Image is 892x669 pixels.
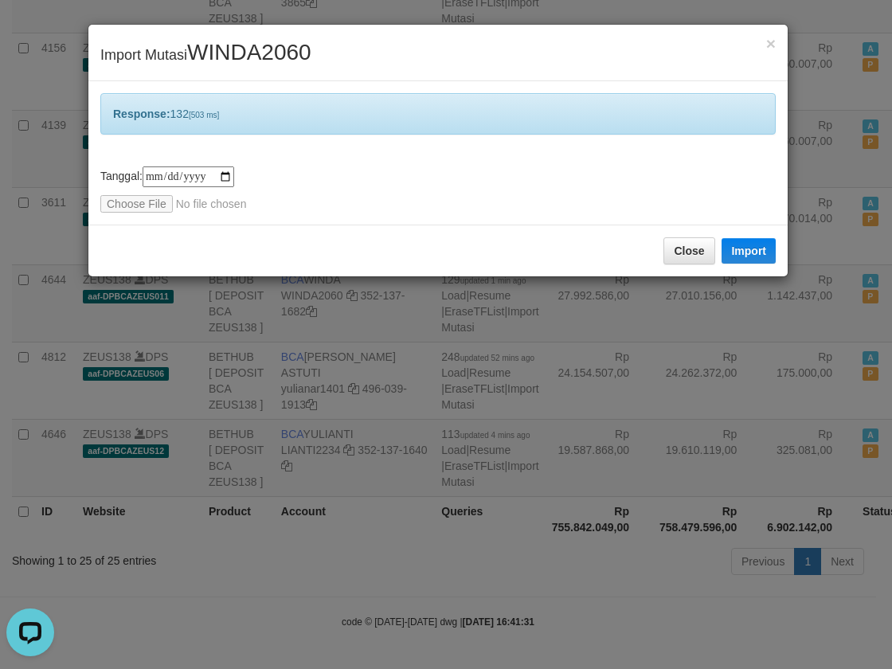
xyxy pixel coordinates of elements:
[766,34,776,53] span: ×
[100,47,311,63] span: Import Mutasi
[663,237,714,264] button: Close
[722,238,776,264] button: Import
[113,108,170,120] b: Response:
[187,40,311,65] span: WINDA2060
[6,6,54,54] button: Open LiveChat chat widget
[100,93,776,135] div: 132
[100,166,776,213] div: Tanggal:
[766,35,776,52] button: Close
[189,111,219,119] span: [503 ms]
